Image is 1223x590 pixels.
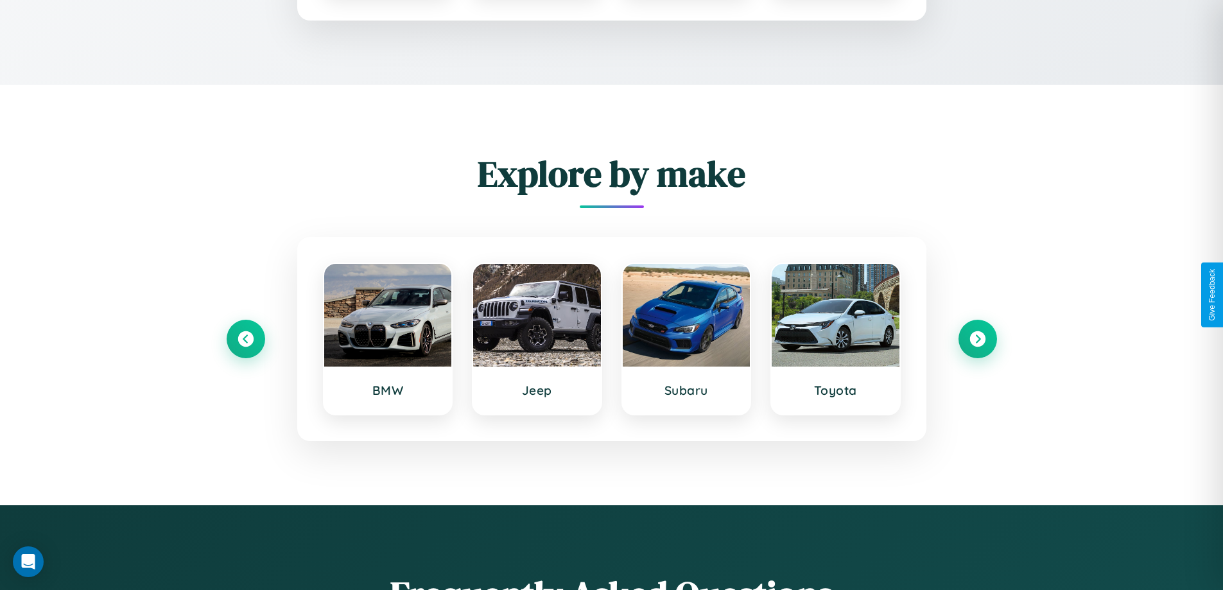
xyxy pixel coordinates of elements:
h3: Subaru [636,383,738,398]
h2: Explore by make [227,149,997,198]
div: Open Intercom Messenger [13,546,44,577]
h3: BMW [337,383,439,398]
h3: Toyota [785,383,887,398]
div: Give Feedback [1208,269,1217,321]
h3: Jeep [486,383,588,398]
